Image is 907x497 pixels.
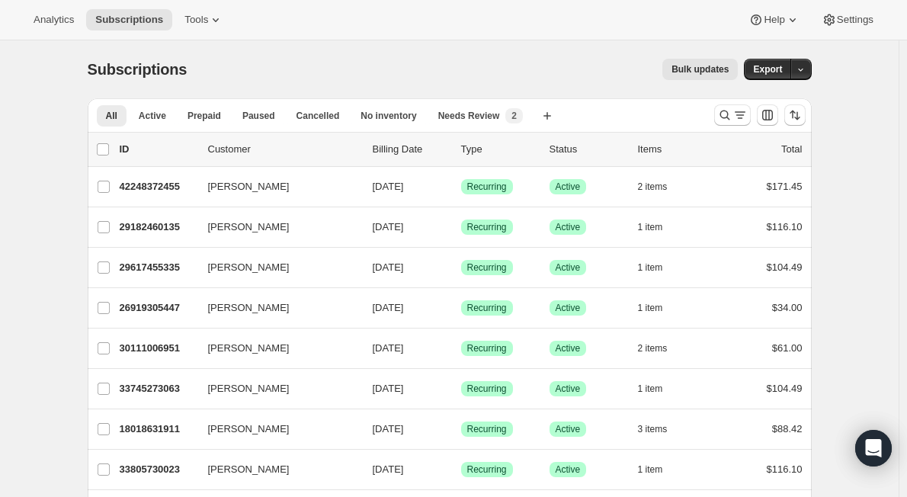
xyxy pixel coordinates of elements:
button: 3 items [638,418,684,440]
span: [PERSON_NAME] [208,381,290,396]
span: Active [556,302,581,314]
span: Subscriptions [88,61,187,78]
span: $34.00 [772,302,803,313]
p: Customer [208,142,361,157]
div: 30111006951[PERSON_NAME][DATE]SuccessRecurringSuccessActive2 items$61.00 [120,338,803,359]
span: [DATE] [373,261,404,273]
button: 1 item [638,257,680,278]
span: Active [556,221,581,233]
div: 42248372455[PERSON_NAME][DATE]SuccessRecurringSuccessActive2 items$171.45 [120,176,803,197]
span: 1 item [638,302,663,314]
span: [PERSON_NAME] [208,300,290,316]
span: Paused [242,110,275,122]
div: 33805730023[PERSON_NAME][DATE]SuccessRecurringSuccessActive1 item$116.10 [120,459,803,480]
div: Open Intercom Messenger [855,430,892,467]
p: 30111006951 [120,341,196,356]
p: 29617455335 [120,260,196,275]
span: Recurring [467,423,507,435]
span: Cancelled [296,110,340,122]
span: 1 item [638,463,663,476]
span: Active [556,261,581,274]
span: [PERSON_NAME] [208,260,290,275]
button: Bulk updates [662,59,738,80]
button: [PERSON_NAME] [199,255,351,280]
span: [DATE] [373,342,404,354]
button: 2 items [638,176,684,197]
span: Help [764,14,784,26]
span: Active [556,342,581,354]
span: 2 [511,110,517,122]
span: [DATE] [373,302,404,313]
button: 2 items [638,338,684,359]
button: [PERSON_NAME] [199,417,351,441]
span: $61.00 [772,342,803,354]
button: Analytics [24,9,83,30]
button: [PERSON_NAME] [199,336,351,361]
p: Total [781,142,802,157]
button: Search and filter results [714,104,751,126]
span: 2 items [638,342,668,354]
p: Status [550,142,626,157]
button: [PERSON_NAME] [199,377,351,401]
button: [PERSON_NAME] [199,215,351,239]
div: 29182460135[PERSON_NAME][DATE]SuccessRecurringSuccessActive1 item$116.10 [120,216,803,238]
span: Prepaid [187,110,221,122]
span: Needs Review [438,110,500,122]
span: [DATE] [373,383,404,394]
p: 26919305447 [120,300,196,316]
button: Help [739,9,809,30]
span: 2 items [638,181,668,193]
div: 29617455335[PERSON_NAME][DATE]SuccessRecurringSuccessActive1 item$104.49 [120,257,803,278]
span: [DATE] [373,423,404,434]
p: Billing Date [373,142,449,157]
span: 3 items [638,423,668,435]
button: 1 item [638,459,680,480]
div: Type [461,142,537,157]
span: 1 item [638,383,663,395]
button: 1 item [638,216,680,238]
span: [PERSON_NAME] [208,462,290,477]
button: Settings [812,9,883,30]
span: Recurring [467,463,507,476]
span: [PERSON_NAME] [208,179,290,194]
span: 1 item [638,261,663,274]
span: 1 item [638,221,663,233]
span: $116.10 [767,463,803,475]
p: 42248372455 [120,179,196,194]
div: 33745273063[PERSON_NAME][DATE]SuccessRecurringSuccessActive1 item$104.49 [120,378,803,399]
span: [DATE] [373,463,404,475]
button: Subscriptions [86,9,172,30]
span: Settings [837,14,873,26]
button: [PERSON_NAME] [199,175,351,199]
button: Tools [175,9,232,30]
span: Recurring [467,181,507,193]
div: IDCustomerBilling DateTypeStatusItemsTotal [120,142,803,157]
span: Export [753,63,782,75]
span: Tools [184,14,208,26]
button: [PERSON_NAME] [199,457,351,482]
button: [PERSON_NAME] [199,296,351,320]
span: All [106,110,117,122]
span: Active [139,110,166,122]
span: [PERSON_NAME] [208,422,290,437]
div: 18018631911[PERSON_NAME][DATE]SuccessRecurringSuccessActive3 items$88.42 [120,418,803,440]
p: 33805730023 [120,462,196,477]
div: Items [638,142,714,157]
button: Create new view [535,105,559,127]
div: 26919305447[PERSON_NAME][DATE]SuccessRecurringSuccessActive1 item$34.00 [120,297,803,319]
span: Active [556,463,581,476]
span: No inventory [361,110,416,122]
span: $104.49 [767,383,803,394]
span: Active [556,383,581,395]
span: Recurring [467,342,507,354]
button: Export [744,59,791,80]
button: 1 item [638,378,680,399]
span: $88.42 [772,423,803,434]
span: Recurring [467,261,507,274]
span: Active [556,181,581,193]
span: Recurring [467,221,507,233]
span: Active [556,423,581,435]
button: Sort the results [784,104,806,126]
span: [PERSON_NAME] [208,341,290,356]
p: 29182460135 [120,220,196,235]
